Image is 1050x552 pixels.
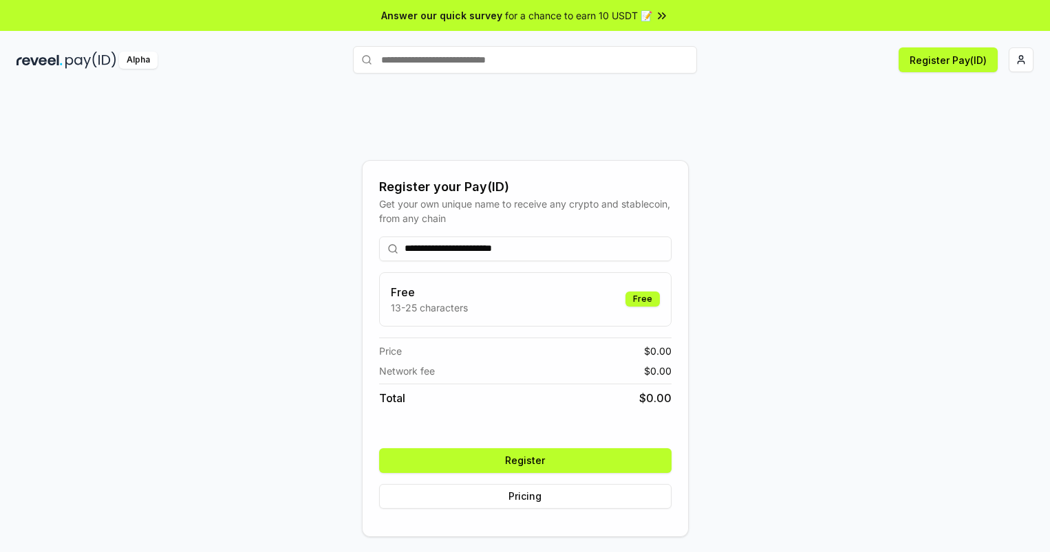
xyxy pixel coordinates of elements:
[17,52,63,69] img: reveel_dark
[379,197,672,225] div: Get your own unique name to receive any crypto and stablecoin, from any chain
[625,291,660,307] div: Free
[391,284,468,300] h3: Free
[379,364,435,378] span: Network fee
[391,300,468,315] p: 13-25 characters
[65,52,116,69] img: pay_id
[644,364,672,378] span: $ 0.00
[379,390,405,406] span: Total
[505,8,652,23] span: for a chance to earn 10 USDT 📝
[381,8,502,23] span: Answer our quick survey
[899,47,998,72] button: Register Pay(ID)
[379,344,402,358] span: Price
[639,390,672,406] span: $ 0.00
[379,484,672,509] button: Pricing
[119,52,158,69] div: Alpha
[379,177,672,197] div: Register your Pay(ID)
[644,344,672,358] span: $ 0.00
[379,448,672,473] button: Register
